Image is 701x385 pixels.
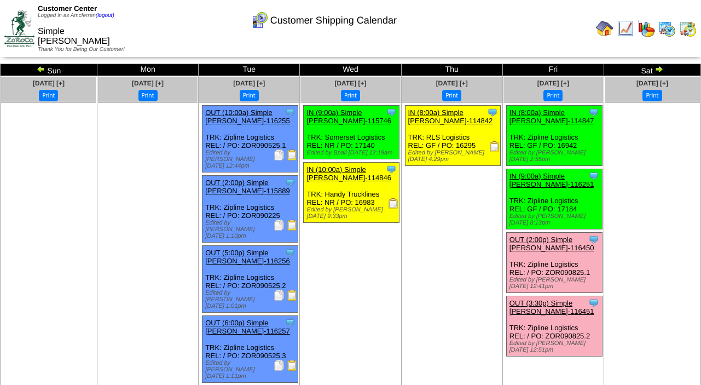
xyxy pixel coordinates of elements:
a: [DATE] [+] [537,79,569,87]
button: Print [39,90,58,101]
a: [DATE] [+] [636,79,668,87]
img: Bill of Lading [287,360,298,371]
div: TRK: Handy Trucklines REL: NR / PO: 16983 [304,163,399,223]
button: Print [138,90,158,101]
a: [DATE] [+] [33,79,65,87]
div: Edited by [PERSON_NAME] [DATE] 2:55pm [509,150,602,163]
div: Edited by [PERSON_NAME] [DATE] 12:41pm [509,277,602,290]
img: Tooltip [386,164,397,175]
img: Bill of Lading [287,220,298,231]
img: Bill of Lading [287,150,298,160]
a: IN (9:00a) Simple [PERSON_NAME]-116251 [509,172,594,188]
span: Logged in as Amcferren [38,13,114,19]
div: TRK: Zipline Logistics REL: / PO: ZOR090525.1 [202,106,298,173]
div: Edited by [PERSON_NAME] [DATE] 1:10pm [205,220,298,239]
div: Edited by [PERSON_NAME] [DATE] 4:29pm [408,150,501,163]
button: Print [543,90,563,101]
div: TRK: Zipline Logistics REL: GF / PO: 16942 [506,106,602,166]
div: Edited by [PERSON_NAME] [DATE] 1:11pm [205,360,298,380]
div: TRK: Somerset Logistics REL: NR / PO: 17140 [304,106,399,159]
div: TRK: RLS Logistics REL: GF / PO: 16295 [405,106,501,166]
button: Print [442,90,461,101]
a: [DATE] [+] [233,79,265,87]
img: Packing Slip [274,220,285,231]
a: IN (8:00a) Simple [PERSON_NAME]-114847 [509,108,594,125]
div: Edited by [PERSON_NAME] [DATE] 8:13pm [509,213,602,226]
td: Thu [401,64,502,76]
a: OUT (2:00p) Simple [PERSON_NAME]-115889 [205,179,290,195]
div: Edited by [PERSON_NAME] [DATE] 9:33pm [306,206,399,220]
a: IN (9:00a) Simple [PERSON_NAME]-115746 [306,108,391,125]
div: TRK: Zipline Logistics REL: GF / PO: 17184 [506,169,602,229]
span: Simple [PERSON_NAME] [38,27,110,46]
img: Tooltip [588,297,599,308]
img: Packing Slip [274,150,285,160]
td: Mon [97,64,198,76]
div: TRK: Zipline Logistics REL: / PO: ZOR090825.1 [506,233,602,293]
img: Tooltip [285,317,296,328]
button: Print [642,90,662,101]
span: Customer Shipping Calendar [270,15,397,26]
img: Tooltip [487,107,498,118]
img: Tooltip [588,234,599,245]
img: calendarprod.gif [658,20,676,37]
img: Packing Slip [274,360,285,371]
span: Customer Center [38,4,97,13]
td: Fri [502,64,604,76]
a: IN (10:00a) Simple [PERSON_NAME]-114846 [306,165,391,182]
img: Bill of Lading [287,290,298,301]
img: Receiving Document [489,141,500,152]
div: Edited by [PERSON_NAME] [DATE] 1:01pm [205,290,298,309]
img: Receiving Document [388,198,399,209]
img: Tooltip [285,177,296,188]
span: Thank You for Being Our Customer! [38,47,125,53]
a: OUT (3:30p) Simple [PERSON_NAME]-116451 [509,299,594,315]
a: OUT (10:00a) Simple [PERSON_NAME]-116255 [205,108,290,125]
img: arrowleft.gif [37,65,45,73]
td: Sat [604,64,700,76]
a: [DATE] [+] [132,79,164,87]
img: arrowright.gif [654,65,663,73]
div: Edited by Bpali [DATE] 12:19am [306,150,399,156]
td: Sun [1,64,97,76]
img: Tooltip [588,107,599,118]
div: Edited by [PERSON_NAME] [DATE] 12:44pm [205,150,298,169]
div: TRK: Zipline Logistics REL: / PO: ZOR090225 [202,176,298,243]
button: Print [341,90,360,101]
img: home.gif [596,20,613,37]
img: calendarcustomer.gif [251,12,268,29]
img: Tooltip [285,107,296,118]
img: Tooltip [588,170,599,181]
img: Tooltip [386,107,397,118]
button: Print [240,90,259,101]
img: calendarinout.gif [679,20,697,37]
td: Tue [199,64,300,76]
a: IN (8:00a) Simple [PERSON_NAME]-114842 [408,108,493,125]
div: TRK: Zipline Logistics REL: / PO: ZOR090825.2 [506,296,602,357]
img: line_graph.gif [617,20,634,37]
a: OUT (5:00p) Simple [PERSON_NAME]-116256 [205,249,290,265]
img: Tooltip [285,247,296,258]
a: [DATE] [+] [436,79,468,87]
img: graph.gif [638,20,655,37]
a: [DATE] [+] [334,79,366,87]
div: TRK: Zipline Logistics REL: / PO: ZOR090525.3 [202,316,298,383]
img: Packing Slip [274,290,285,301]
div: Edited by [PERSON_NAME] [DATE] 12:51pm [509,340,602,353]
td: Wed [300,64,401,76]
div: TRK: Zipline Logistics REL: / PO: ZOR090525.2 [202,246,298,313]
a: (logout) [96,13,114,19]
a: OUT (2:00p) Simple [PERSON_NAME]-116450 [509,235,594,252]
a: OUT (6:00p) Simple [PERSON_NAME]-116257 [205,319,290,335]
img: ZoRoCo_Logo(Green%26Foil)%20jpg.webp [4,10,34,47]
